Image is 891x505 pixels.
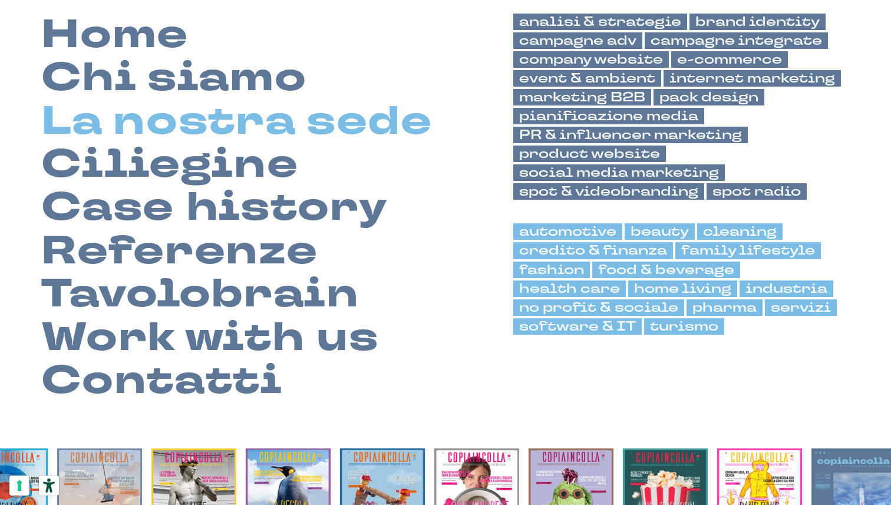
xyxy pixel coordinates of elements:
[41,143,298,186] a: Ciliegine
[628,280,737,297] a: home living
[513,70,661,87] a: event & ambient
[9,476,29,496] button: Le tue preferenze relative al consenso per le tecnologie di tracciamento
[41,230,318,273] a: Referenze
[675,242,821,259] a: family lifestyle
[513,262,590,278] a: fashion
[664,70,841,87] a: internet marketing
[49,68,59,78] img: tab_domain_overview_orange.svg
[671,51,788,68] a: e-commerce
[513,242,673,259] a: credito & finanza
[645,32,828,49] a: campagne integrate
[513,164,725,181] a: social media marketing
[697,223,783,240] a: cleaning
[41,273,359,316] a: Tavolobrain
[33,19,58,28] div: v 4.0.25
[592,262,740,278] a: food & beverage
[31,31,169,40] div: [PERSON_NAME]: [DOMAIN_NAME]
[644,318,724,335] a: turismo
[41,359,282,402] a: Contatti
[689,14,826,30] a: brand identity
[740,280,833,297] a: industria
[41,14,189,57] a: Home
[513,89,651,105] a: marketing B2B
[513,183,704,200] a: spot & videobranding
[765,299,837,316] a: servizi
[513,14,687,30] a: analisi & strategie
[707,183,807,200] a: spot radio
[122,68,131,78] img: tab_keywords_by_traffic_grey.svg
[62,70,90,77] div: Dominio
[625,223,695,240] a: beauty
[41,316,378,359] a: Work with us
[39,476,59,496] button: Strumenti di accessibilità
[513,51,669,68] a: company website
[654,89,764,105] a: pack design
[513,127,748,143] a: PR & influencer marketing
[513,318,642,335] a: software & IT
[41,57,306,100] a: Chi siamo
[513,299,684,316] a: no profit & sociale
[41,100,432,143] a: La nostra sede
[513,32,642,49] a: campagne adv
[19,31,28,40] img: website_grey.svg
[513,280,626,297] a: health care
[513,108,704,124] a: pianificazione media
[135,70,192,77] div: Keyword (traffico)
[513,223,622,240] a: automotive
[687,299,763,316] a: pharma
[513,146,666,162] a: product website
[19,19,28,28] img: logo_orange.svg
[41,186,387,229] a: Case history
